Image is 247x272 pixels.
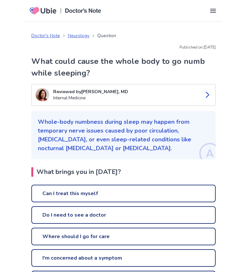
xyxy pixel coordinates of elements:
a: Neurology [68,32,89,39]
nav: breadcrumb [31,32,116,39]
h1: What could cause the whole body to go numb while sleeping? [31,55,216,79]
p: Whole-body numbness during sleep may happen from temporary nerve issues caused by poor circulatio... [38,118,209,153]
a: Can I treat this myself [31,185,216,202]
p: Reviewed by [PERSON_NAME], MD [53,88,198,95]
a: Do I need to see a doctor [31,206,216,224]
a: Doctor's Note [31,32,60,39]
a: Suo LeeReviewed by[PERSON_NAME], MDInternal Medicine [31,84,216,106]
img: Doctors Note Logo [65,8,101,13]
p: Question [97,32,116,39]
p: Published on: [DATE] [31,44,216,50]
img: Suo Lee [36,88,49,101]
a: I'm concerned about a symptom [31,249,216,267]
p: Internal Medicine [53,95,198,102]
h2: What brings you in [DATE]? [31,167,216,177]
a: Where should I go for care [31,228,216,245]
